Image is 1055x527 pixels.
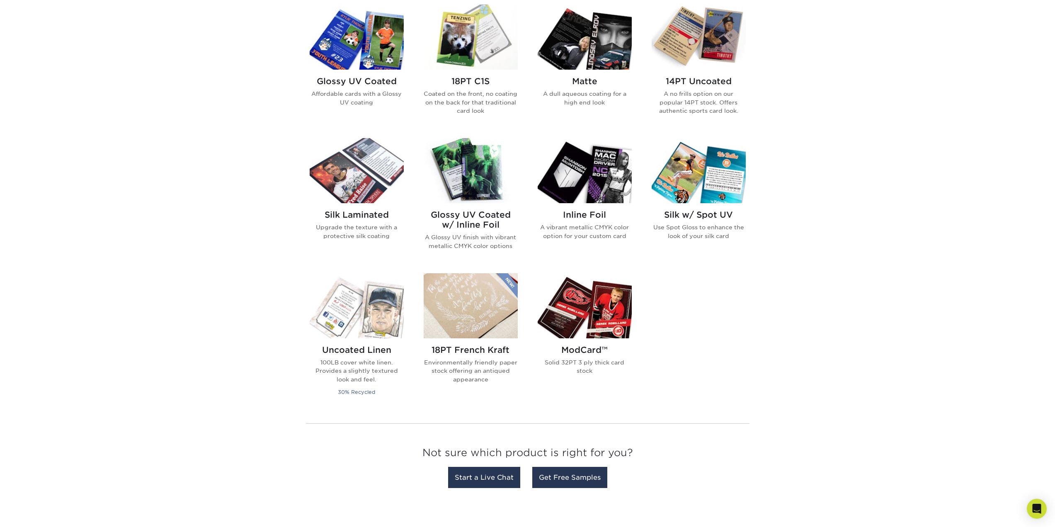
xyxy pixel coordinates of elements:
[310,358,404,384] p: 100LB cover white linen. Provides a slightly textured look and feel.
[338,389,375,395] small: 30% Recycled
[652,138,746,203] img: Silk w/ Spot UV Trading Cards
[310,138,404,203] img: Silk Laminated Trading Cards
[424,210,518,230] h2: Glossy UV Coated w/ Inline Foil
[1027,499,1047,519] div: Open Intercom Messenger
[538,358,632,375] p: Solid 32PT 3 ply thick card stock
[424,138,518,203] img: Glossy UV Coated w/ Inline Foil Trading Cards
[424,345,518,355] h2: 18PT French Kraft
[538,76,632,86] h2: Matte
[310,273,404,407] a: Uncoated Linen Trading Cards Uncoated Linen 100LB cover white linen. Provides a slightly textured...
[538,90,632,107] p: A dull aqueous coating for a high end look
[310,223,404,240] p: Upgrade the texture with a protective silk coating
[310,138,404,263] a: Silk Laminated Trading Cards Silk Laminated Upgrade the texture with a protective silk coating
[424,5,518,70] img: 18PT C1S Trading Cards
[652,76,746,86] h2: 14PT Uncoated
[532,467,607,488] a: Get Free Samples
[538,223,632,240] p: A vibrant metallic CMYK color option for your custom card
[652,90,746,115] p: A no frills option on our popular 14PT stock. Offers authentic sports card look.
[652,5,746,128] a: 14PT Uncoated Trading Cards 14PT Uncoated A no frills option on our popular 14PT stock. Offers au...
[424,90,518,115] p: Coated on the front, no coating on the back for that traditional card look
[497,273,518,298] img: New Product
[538,138,632,263] a: Inline Foil Trading Cards Inline Foil A vibrant metallic CMYK color option for your custom card
[310,210,404,220] h2: Silk Laminated
[424,138,518,263] a: Glossy UV Coated w/ Inline Foil Trading Cards Glossy UV Coated w/ Inline Foil A Glossy UV finish ...
[538,345,632,355] h2: ModCard™
[310,76,404,86] h2: Glossy UV Coated
[310,273,404,338] img: Uncoated Linen Trading Cards
[424,273,518,338] img: 18PT French Kraft Trading Cards
[424,76,518,86] h2: 18PT C1S
[652,210,746,220] h2: Silk w/ Spot UV
[424,5,518,128] a: 18PT C1S Trading Cards 18PT C1S Coated on the front, no coating on the back for that traditional ...
[448,467,520,488] a: Start a Live Chat
[538,138,632,203] img: Inline Foil Trading Cards
[652,5,746,70] img: 14PT Uncoated Trading Cards
[424,358,518,384] p: Environmentally friendly paper stock offering an antiqued appearance
[306,440,749,469] h3: Not sure which product is right for you?
[310,90,404,107] p: Affordable cards with a Glossy UV coating
[310,5,404,70] img: Glossy UV Coated Trading Cards
[310,345,404,355] h2: Uncoated Linen
[538,273,632,338] img: ModCard™ Trading Cards
[538,5,632,70] img: Matte Trading Cards
[652,138,746,263] a: Silk w/ Spot UV Trading Cards Silk w/ Spot UV Use Spot Gloss to enhance the look of your silk card
[424,233,518,250] p: A Glossy UV finish with vibrant metallic CMYK color options
[424,273,518,407] a: 18PT French Kraft Trading Cards 18PT French Kraft Environmentally friendly paper stock offering a...
[310,5,404,128] a: Glossy UV Coated Trading Cards Glossy UV Coated Affordable cards with a Glossy UV coating
[538,5,632,128] a: Matte Trading Cards Matte A dull aqueous coating for a high end look
[538,210,632,220] h2: Inline Foil
[538,273,632,407] a: ModCard™ Trading Cards ModCard™ Solid 32PT 3 ply thick card stock
[652,223,746,240] p: Use Spot Gloss to enhance the look of your silk card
